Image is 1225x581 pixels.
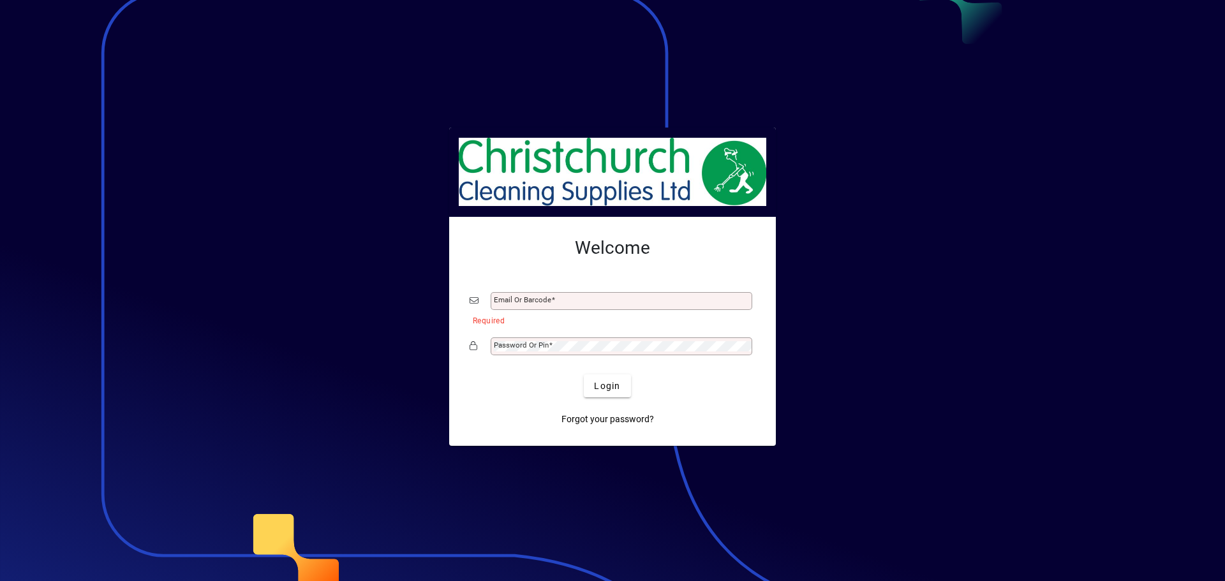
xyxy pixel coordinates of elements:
[473,313,745,327] mat-error: Required
[470,237,755,259] h2: Welcome
[494,295,551,304] mat-label: Email or Barcode
[494,341,549,349] mat-label: Password or Pin
[584,374,630,397] button: Login
[561,413,654,426] span: Forgot your password?
[556,408,659,430] a: Forgot your password?
[594,379,620,393] span: Login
